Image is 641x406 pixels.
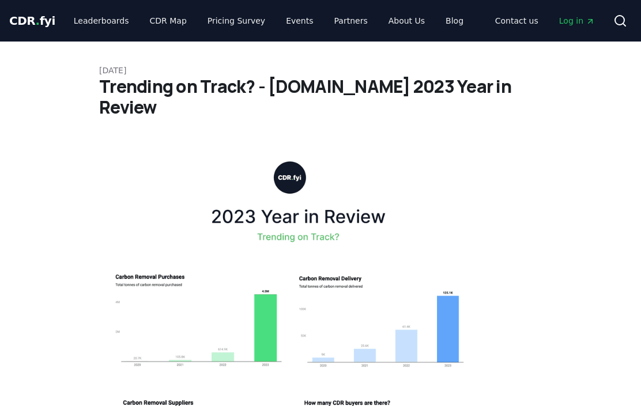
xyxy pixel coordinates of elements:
a: Leaderboards [65,10,138,31]
span: . [36,14,40,28]
h1: Trending on Track? - [DOMAIN_NAME] 2023 Year in Review [99,76,542,118]
nav: Main [65,10,473,31]
a: Pricing Survey [198,10,274,31]
span: CDR fyi [9,14,55,28]
span: Log in [559,15,595,27]
a: Log in [550,10,604,31]
a: CDR.fyi [9,13,55,29]
a: Blog [436,10,473,31]
p: [DATE] [99,65,542,76]
nav: Main [486,10,604,31]
a: Partners [325,10,377,31]
a: CDR Map [141,10,196,31]
a: Events [277,10,322,31]
a: About Us [379,10,434,31]
a: Contact us [486,10,548,31]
